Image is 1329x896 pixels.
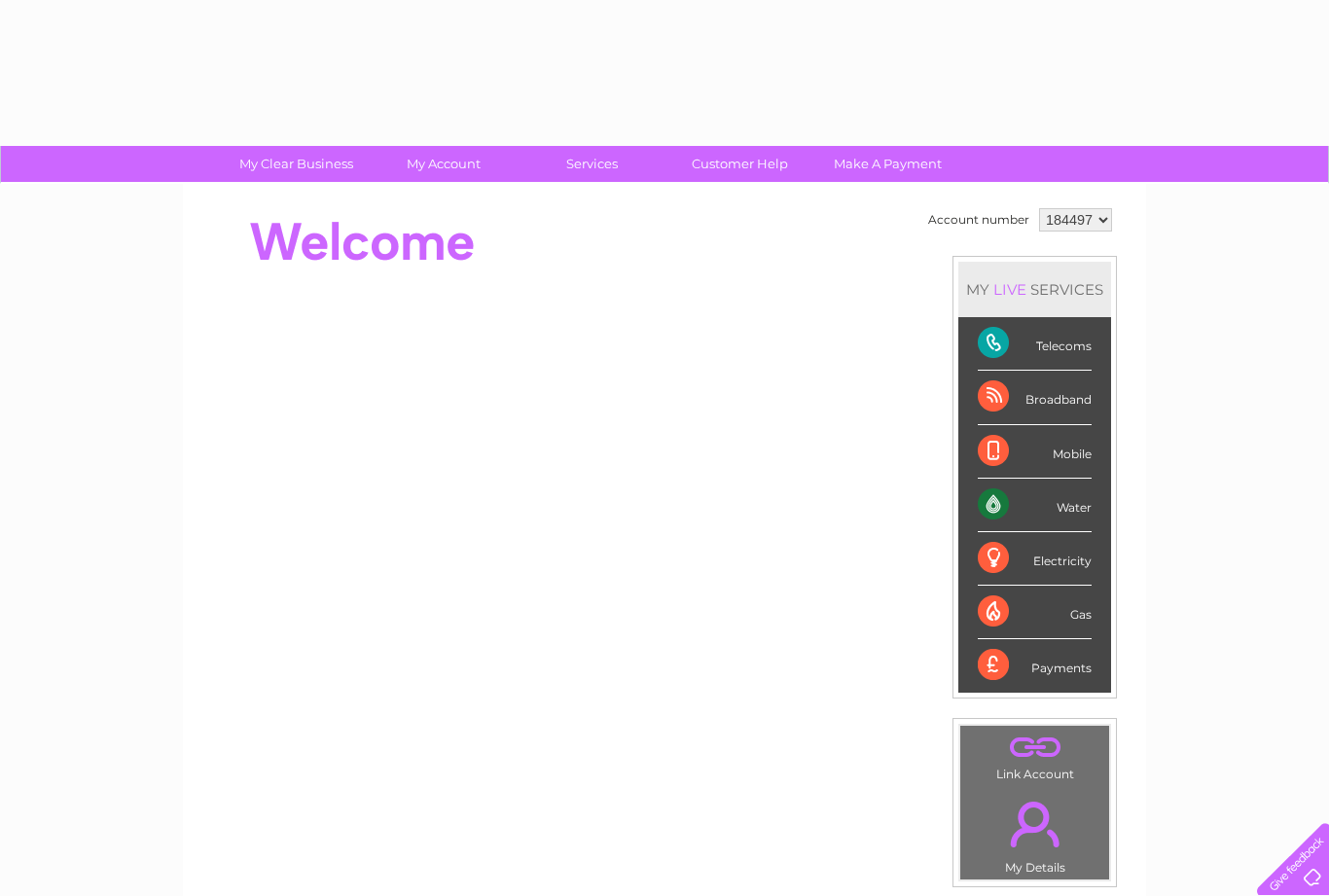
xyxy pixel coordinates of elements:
[808,146,968,182] a: Make A Payment
[978,425,1092,479] div: Mobile
[364,146,524,182] a: My Account
[965,790,1104,858] a: .
[958,262,1111,317] div: MY SERVICES
[959,725,1110,786] td: Link Account
[978,479,1092,532] div: Water
[978,371,1092,424] div: Broadband
[923,203,1034,236] td: Account number
[989,280,1030,299] div: LIVE
[512,146,672,182] a: Services
[978,317,1092,371] div: Telecoms
[978,532,1092,586] div: Electricity
[216,146,377,182] a: My Clear Business
[978,639,1092,692] div: Payments
[660,146,820,182] a: Customer Help
[978,586,1092,639] div: Gas
[959,785,1110,880] td: My Details
[965,731,1104,765] a: .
